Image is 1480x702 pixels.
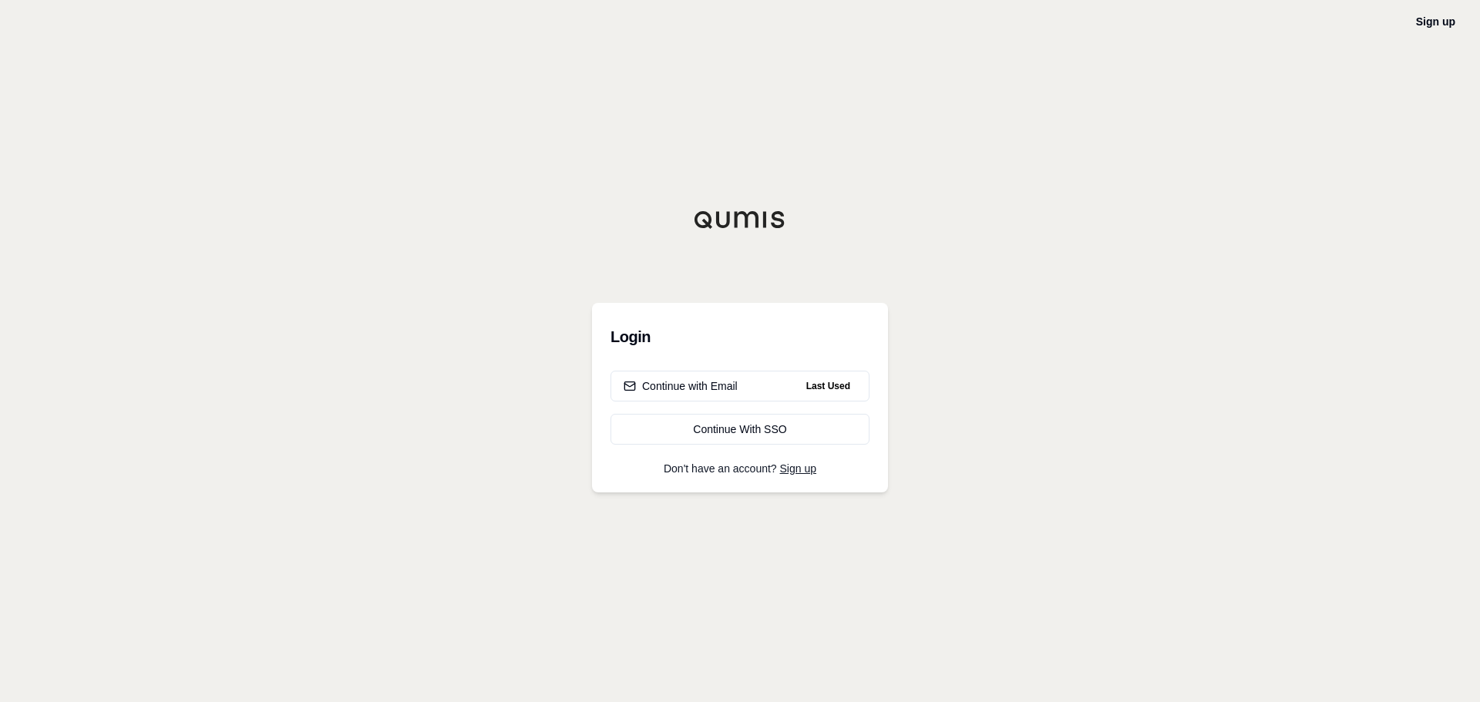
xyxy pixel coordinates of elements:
[780,462,816,475] a: Sign up
[610,321,869,352] h3: Login
[624,378,738,394] div: Continue with Email
[610,371,869,401] button: Continue with EmailLast Used
[610,463,869,474] p: Don't have an account?
[610,414,869,445] a: Continue With SSO
[800,377,856,395] span: Last Used
[624,422,856,437] div: Continue With SSO
[694,210,786,229] img: Qumis
[1416,15,1455,28] a: Sign up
